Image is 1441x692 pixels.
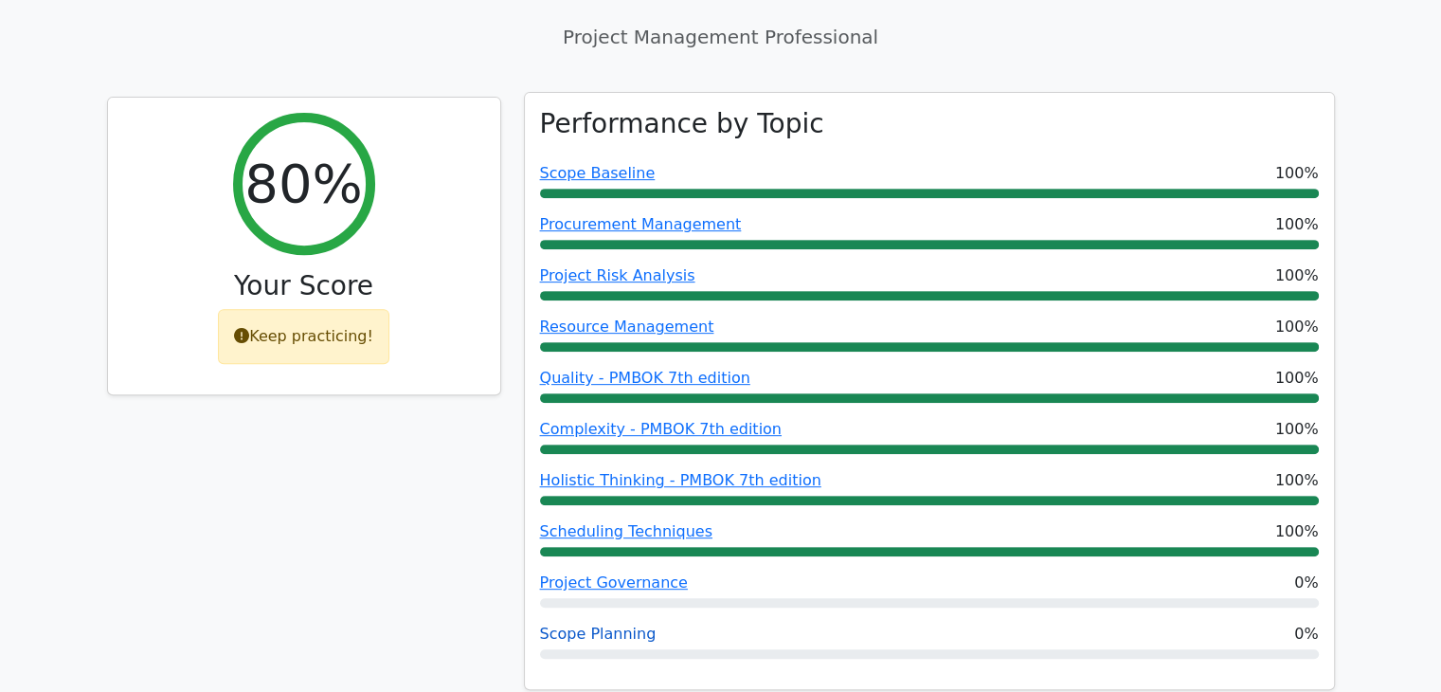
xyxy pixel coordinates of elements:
a: Project Governance [540,574,688,592]
a: Scope Baseline [540,164,656,182]
h2: 80% [244,152,362,215]
h3: Performance by Topic [540,108,824,140]
span: 0% [1294,572,1318,594]
span: 100% [1275,264,1319,287]
span: 100% [1275,418,1319,441]
a: Resource Management [540,318,714,336]
span: 100% [1275,162,1319,185]
div: Keep practicing! [218,309,389,364]
span: 100% [1275,213,1319,236]
span: 100% [1275,367,1319,390]
a: Project Risk Analysis [540,266,695,284]
a: Quality - PMBOK 7th edition [540,369,750,387]
span: 100% [1275,520,1319,543]
span: 100% [1275,469,1319,492]
p: Project Management Professional [107,23,1335,51]
a: Scheduling Techniques [540,522,712,540]
a: Scope Planning [540,625,657,643]
span: 100% [1275,316,1319,338]
a: Holistic Thinking - PMBOK 7th edition [540,471,821,489]
h3: Your Score [123,270,485,302]
a: Procurement Management [540,215,742,233]
a: Complexity - PMBOK 7th edition [540,420,782,438]
span: 0% [1294,623,1318,646]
